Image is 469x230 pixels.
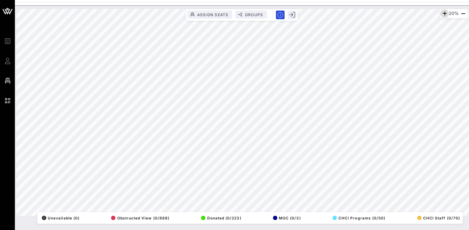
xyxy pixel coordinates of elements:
[188,11,232,19] button: Assign Seats
[271,214,301,222] button: MOC (0/3)
[42,216,46,220] div: /
[333,216,386,220] span: CHCI Programs (0/50)
[415,214,460,222] button: CHCI Staff (0/70)
[245,12,263,17] span: Groups
[42,216,79,220] span: Unavailable (0)
[40,214,79,222] button: /Unavailable (0)
[273,216,301,220] span: MOC (0/3)
[201,216,241,220] span: Donated (0/223)
[440,9,468,18] div: 20%
[197,12,229,17] span: Assign Seats
[235,11,267,19] button: Groups
[331,214,386,222] button: CHCI Programs (0/50)
[417,216,460,220] span: CHCI Staff (0/70)
[111,216,169,220] span: Obstructed View (0/888)
[109,214,169,222] button: Obstructed View (0/888)
[199,214,241,222] button: Donated (0/223)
